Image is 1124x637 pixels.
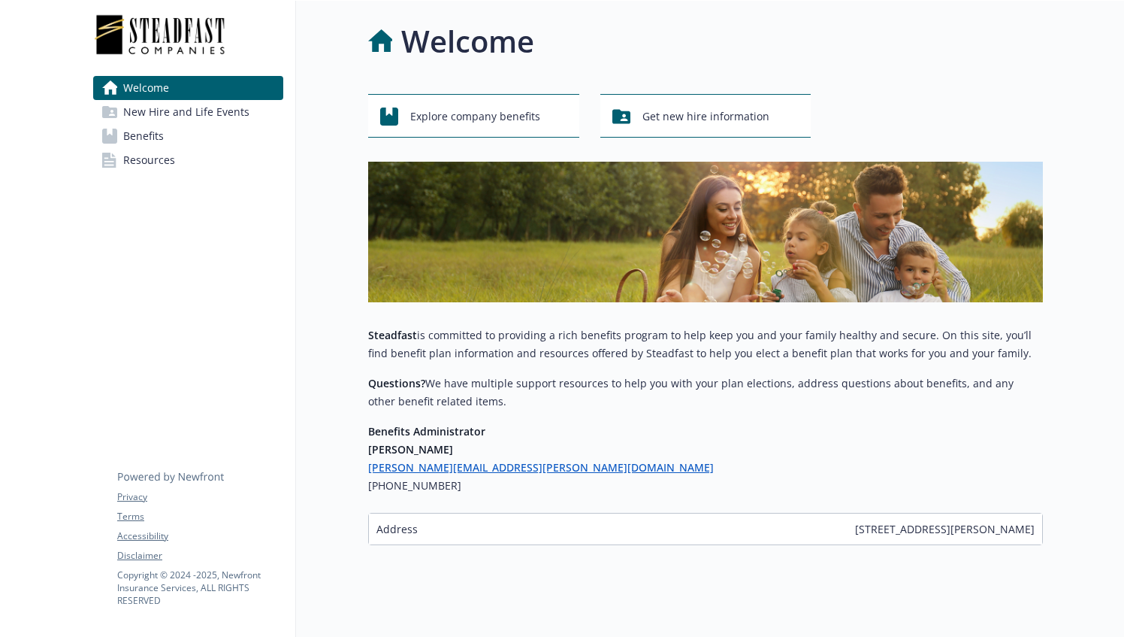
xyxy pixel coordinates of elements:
a: Welcome [93,76,283,100]
img: overview page banner [368,162,1043,302]
a: Benefits [93,124,283,148]
button: Explore company benefits [368,94,579,138]
a: Resources [93,148,283,172]
span: Explore company benefits [410,102,540,131]
strong: [PERSON_NAME] [368,442,453,457]
p: We have multiple support resources to help you with your plan elections, address questions about ... [368,375,1043,411]
span: [STREET_ADDRESS][PERSON_NAME] [855,521,1035,537]
p: Copyright © 2024 - 2025 , Newfront Insurance Services, ALL RIGHTS RESERVED [117,569,283,607]
span: Resources [123,148,175,172]
strong: Questions? [368,376,425,390]
a: Privacy [117,490,283,504]
a: Disclaimer [117,549,283,563]
h6: [PHONE_NUMBER] [368,477,1043,495]
span: New Hire and Life Events [123,100,249,124]
a: [PERSON_NAME][EMAIL_ADDRESS][PERSON_NAME][DOMAIN_NAME] [368,460,714,475]
span: Get new hire information [642,102,769,131]
p: is committed to providing a rich benefits program to help keep you and your family healthy and se... [368,326,1043,362]
strong: Steadfast [368,328,417,342]
span: Welcome [123,76,169,100]
span: Address [376,521,418,537]
h1: Welcome [401,19,534,64]
span: Benefits [123,124,164,148]
a: Terms [117,510,283,523]
a: New Hire and Life Events [93,100,283,124]
button: Get new hire information [600,94,811,138]
a: Accessibility [117,529,283,543]
strong: Benefits Administrator [368,424,485,438]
